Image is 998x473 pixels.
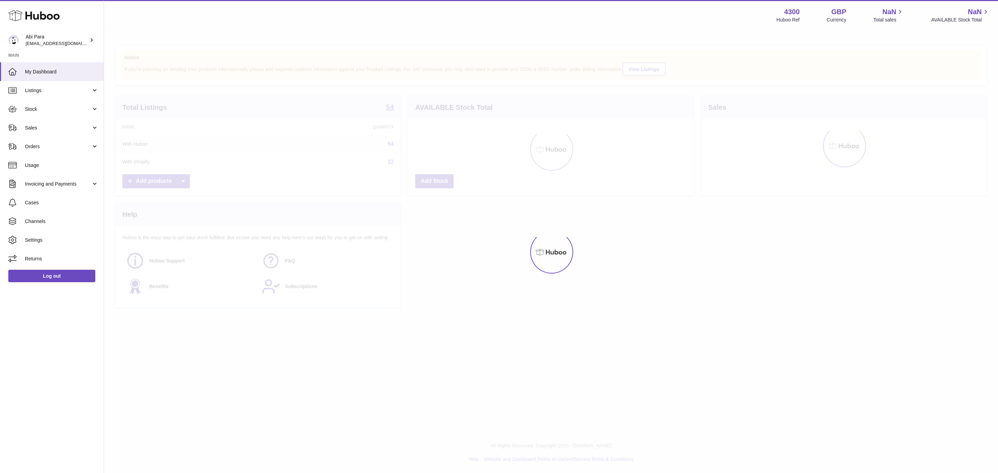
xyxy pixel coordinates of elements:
img: internalAdmin-4300@internal.huboo.com [8,35,19,45]
div: Abi Para [26,34,88,47]
span: Usage [25,162,98,169]
span: Stock [25,106,91,113]
span: Total sales [873,17,904,23]
div: Currency [827,17,847,23]
div: Huboo Ref [777,17,800,23]
span: Returns [25,256,98,262]
span: My Dashboard [25,69,98,75]
a: Log out [8,270,95,282]
span: NaN [882,7,896,17]
span: Settings [25,237,98,243]
span: Listings [25,87,91,94]
span: AVAILABLE Stock Total [931,17,990,23]
span: [EMAIL_ADDRESS][DOMAIN_NAME] [26,41,102,46]
span: Invoicing and Payments [25,181,91,187]
strong: 4300 [784,7,800,17]
span: Sales [25,125,91,131]
span: Orders [25,143,91,150]
a: NaN Total sales [873,7,904,23]
strong: GBP [831,7,846,17]
span: Channels [25,218,98,225]
span: Cases [25,199,98,206]
a: NaN AVAILABLE Stock Total [931,7,990,23]
span: NaN [968,7,982,17]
